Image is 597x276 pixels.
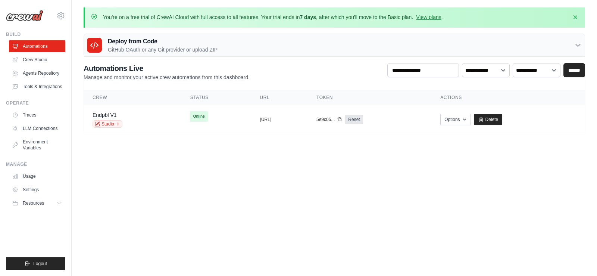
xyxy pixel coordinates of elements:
img: Logo [6,10,43,21]
button: Resources [9,197,65,209]
th: Crew [84,90,181,105]
h2: Automations Live [84,63,250,74]
a: LLM Connections [9,123,65,134]
strong: 7 days [300,14,316,20]
a: Usage [9,170,65,182]
a: Environment Variables [9,136,65,154]
a: Endpbl V1 [93,112,117,118]
a: Traces [9,109,65,121]
a: Settings [9,184,65,196]
button: 5e9c05... [316,117,342,123]
div: Manage [6,161,65,167]
button: Logout [6,257,65,270]
span: Logout [33,261,47,267]
th: Actions [431,90,585,105]
a: Studio [93,120,122,128]
th: Token [307,90,431,105]
iframe: Chat Widget [560,240,597,276]
a: Tools & Integrations [9,81,65,93]
h3: Deploy from Code [108,37,218,46]
a: Agents Repository [9,67,65,79]
a: Automations [9,40,65,52]
span: Online [190,111,208,122]
th: Status [181,90,251,105]
th: URL [251,90,307,105]
span: Resources [23,200,44,206]
div: Build [6,31,65,37]
p: GitHub OAuth or any Git provider or upload ZIP [108,46,218,53]
a: View plans [416,14,441,20]
a: Crew Studio [9,54,65,66]
a: Reset [345,115,363,124]
button: Options [440,114,471,125]
p: You're on a free trial of CrewAI Cloud with full access to all features. Your trial ends in , aft... [103,13,443,21]
a: Delete [474,114,503,125]
div: Operate [6,100,65,106]
p: Manage and monitor your active crew automations from this dashboard. [84,74,250,81]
